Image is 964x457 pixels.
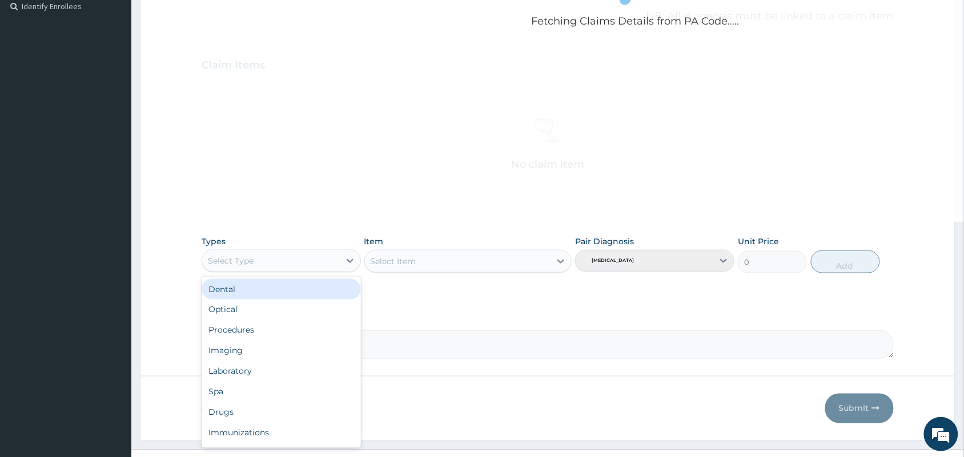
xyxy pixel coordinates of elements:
img: d_794563401_company_1708531726252_794563401 [21,57,46,86]
div: Select Type [208,255,254,266]
label: Types [202,237,226,246]
span: We're online! [66,144,158,259]
div: Drugs [202,402,361,423]
label: Pair Diagnosis [575,236,634,247]
div: Procedures [202,320,361,341]
div: Optical [202,300,361,320]
div: Immunizations [202,423,361,443]
div: Chat with us now [59,64,192,79]
p: Fetching Claims Details from PA Code..... [531,14,740,29]
label: Item [364,236,384,247]
textarea: Type your message and hit 'Enter' [6,312,218,351]
button: Add [811,250,880,273]
button: Submit [825,394,894,423]
div: Dental [202,279,361,300]
div: Minimize live chat window [187,6,215,33]
div: Spa [202,382,361,402]
label: Comment [202,314,894,324]
div: Laboratory [202,361,361,382]
label: Unit Price [738,236,779,247]
div: Imaging [202,341,361,361]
